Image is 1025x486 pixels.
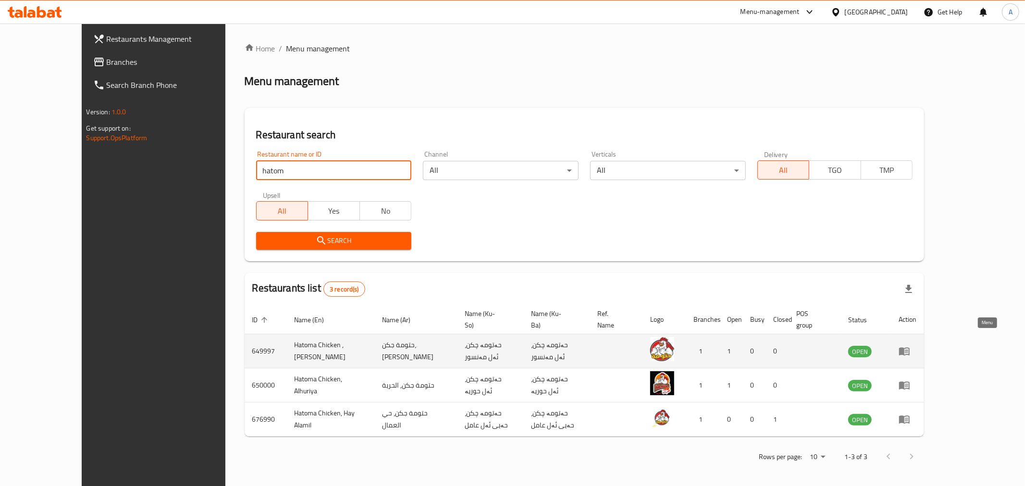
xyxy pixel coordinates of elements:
button: TGO [809,160,861,180]
h2: Restaurant search [256,128,913,142]
a: Home [245,43,275,54]
td: حەتومە چکن، ئەل حوریە [457,368,523,402]
button: TMP [861,160,913,180]
li: / [279,43,283,54]
th: Open [719,305,742,334]
th: Logo [642,305,686,334]
div: Menu [899,379,916,391]
a: Branches [86,50,253,73]
table: enhanced table [245,305,925,437]
td: 650000 [245,368,287,402]
td: حەتومە چکن، حەیی ئەل عامل [457,402,523,437]
td: 1 [686,368,719,402]
a: Search Branch Phone [86,73,253,97]
button: All [256,201,309,220]
td: 0 [742,402,766,437]
span: Name (Ku-Ba) [531,308,578,331]
div: Export file [897,278,920,301]
span: TGO [813,163,857,177]
span: 1.0.0 [111,106,126,118]
div: OPEN [848,414,872,425]
span: OPEN [848,380,872,391]
a: Support.OpsPlatform [86,132,148,144]
span: Yes [312,204,356,218]
button: No [359,201,412,220]
button: Yes [308,201,360,220]
td: حەتومە چکن، ئەل حوریە [523,368,590,402]
td: 1 [766,402,789,437]
span: Branches [107,56,245,68]
td: 649997 [245,334,287,368]
td: 0 [766,334,789,368]
td: Hatoma Chicken, Hay Alamil [287,402,375,437]
td: 1 [719,368,742,402]
th: Branches [686,305,719,334]
input: Search for restaurant name or ID.. [256,161,412,180]
span: POS group [796,308,829,331]
td: 0 [719,402,742,437]
td: حەتومە چکن، حەیی ئەل عامل [523,402,590,437]
nav: breadcrumb [245,43,925,54]
div: [GEOGRAPHIC_DATA] [845,7,908,17]
div: All [423,161,579,180]
button: Search [256,232,412,250]
span: No [364,204,408,218]
td: حەتومە چکن، ئەل مەنسور [523,334,590,368]
span: Search Branch Phone [107,79,245,91]
span: ID [252,314,271,326]
span: Status [848,314,879,326]
span: Search [264,235,404,247]
span: Restaurants Management [107,33,245,45]
span: All [762,163,806,177]
th: Busy [742,305,766,334]
button: All [757,160,810,180]
td: حەتومە چکن، ئەل مەنسور [457,334,523,368]
img: Hatoma Chicken , Al-Mansour [650,337,674,361]
span: TMP [865,163,909,177]
div: Total records count [323,281,365,297]
label: Delivery [764,151,788,158]
span: OPEN [848,414,872,425]
span: OPEN [848,346,872,357]
td: 0 [742,368,766,402]
span: Version: [86,106,110,118]
div: OPEN [848,380,872,391]
td: 1 [719,334,742,368]
td: 0 [766,368,789,402]
span: Ref. Name [597,308,631,331]
div: Menu [899,413,916,425]
td: 1 [686,334,719,368]
td: حتومة جكن, الحرية [374,368,457,402]
span: All [260,204,305,218]
h2: Restaurants list [252,281,365,297]
span: 3 record(s) [324,285,365,294]
th: Action [891,305,924,334]
th: Closed [766,305,789,334]
td: 1 [686,402,719,437]
div: All [590,161,746,180]
p: 1-3 of 3 [844,451,867,463]
span: Get support on: [86,122,131,134]
span: A [1009,7,1013,17]
td: 676990 [245,402,287,437]
div: Menu-management [741,6,800,18]
h2: Menu management [245,73,339,89]
img: Hatoma Chicken, Hay Alamil [650,405,674,429]
span: Name (Ku-So) [465,308,512,331]
td: Hatoma Chicken , [PERSON_NAME] [287,334,375,368]
p: Rows per page: [759,451,802,463]
span: Name (Ar) [382,314,423,326]
img: Hatoma Chicken, Alhuriya [650,371,674,395]
td: 0 [742,334,766,368]
a: Restaurants Management [86,27,253,50]
td: حتومة جكن، حي العمال [374,402,457,437]
td: Hatoma Chicken, Alhuriya [287,368,375,402]
div: Rows per page: [806,450,829,464]
label: Upsell [263,192,281,198]
span: Menu management [286,43,350,54]
span: Name (En) [295,314,337,326]
td: حتومة جكن، [PERSON_NAME] [374,334,457,368]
